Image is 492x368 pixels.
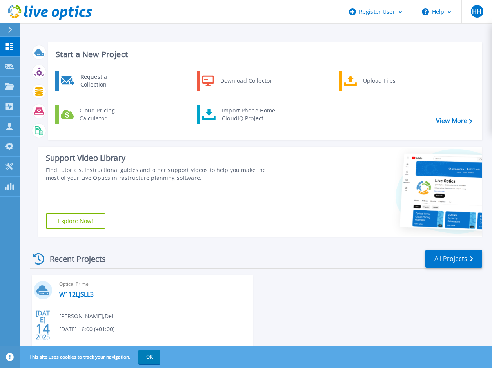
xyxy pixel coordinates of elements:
span: 14 [36,325,50,332]
a: Upload Files [339,71,419,91]
div: Import Phone Home CloudIQ Project [218,107,279,122]
span: [DATE] 16:00 (+01:00) [59,325,114,334]
a: Request a Collection [55,71,136,91]
a: Download Collector [197,71,277,91]
button: OK [138,350,160,364]
span: Optical Prime [59,280,249,288]
div: [DATE] 2025 [35,311,50,339]
span: [PERSON_NAME] , Dell [59,312,115,321]
h3: Start a New Project [56,50,472,59]
div: Find tutorials, instructional guides and other support videos to help you make the most of your L... [46,166,277,182]
a: Explore Now! [46,213,105,229]
a: All Projects [425,250,482,268]
a: W112LJSLL3 [59,290,94,298]
a: View More [436,117,472,125]
span: This site uses cookies to track your navigation. [22,350,160,364]
div: Upload Files [359,73,417,89]
span: HH [472,8,481,15]
div: Support Video Library [46,153,277,163]
div: Cloud Pricing Calculator [76,107,134,122]
div: Recent Projects [30,249,116,268]
div: Request a Collection [76,73,134,89]
div: Download Collector [216,73,276,89]
a: Cloud Pricing Calculator [55,105,136,124]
